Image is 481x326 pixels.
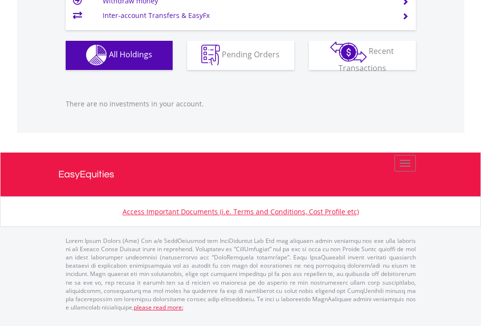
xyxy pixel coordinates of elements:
button: Pending Orders [187,41,294,70]
img: transactions-zar-wht.png [330,41,367,63]
span: Pending Orders [222,49,280,60]
a: Access Important Documents (i.e. Terms and Conditions, Cost Profile etc) [123,207,359,216]
button: Recent Transactions [309,41,416,70]
p: Lorem Ipsum Dolors (Ame) Con a/e SeddOeiusmod tem InciDiduntut Lab Etd mag aliquaen admin veniamq... [66,237,416,311]
span: Recent Transactions [338,46,394,73]
a: please read more: [134,303,183,311]
img: pending_instructions-wht.png [201,45,220,66]
td: Inter-account Transfers & EasyFx [103,8,390,23]
button: All Holdings [66,41,173,70]
p: There are no investments in your account. [66,99,416,109]
img: holdings-wht.png [86,45,107,66]
span: All Holdings [109,49,152,60]
a: EasyEquities [58,153,423,196]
